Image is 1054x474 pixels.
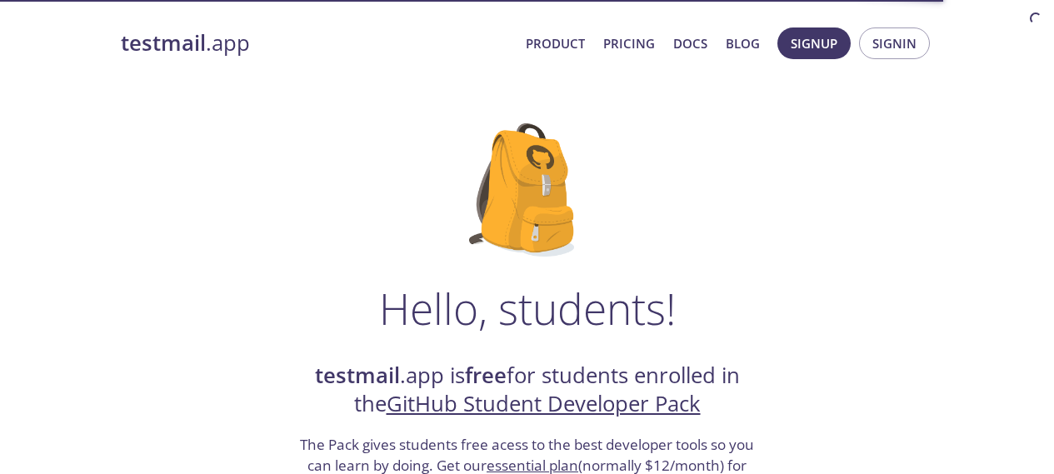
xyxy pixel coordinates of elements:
img: github-student-backpack.png [469,123,585,257]
a: Blog [726,32,760,54]
a: Docs [673,32,707,54]
span: Signup [791,32,837,54]
h1: Hello, students! [379,283,676,333]
a: Product [526,32,585,54]
button: Signup [777,27,851,59]
a: GitHub Student Developer Pack [387,389,701,418]
span: Signin [872,32,917,54]
button: Signin [859,27,930,59]
h2: .app is for students enrolled in the [298,362,757,419]
a: testmail.app [121,29,512,57]
strong: testmail [315,361,400,390]
strong: free [465,361,507,390]
a: Pricing [603,32,655,54]
strong: testmail [121,28,206,57]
